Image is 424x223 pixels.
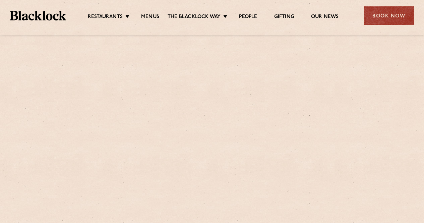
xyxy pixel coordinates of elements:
[168,14,221,21] a: The Blacklock Way
[141,14,159,21] a: Menus
[88,14,123,21] a: Restaurants
[274,14,294,21] a: Gifting
[239,14,257,21] a: People
[364,6,414,25] div: Book Now
[10,11,66,20] img: BL_Textured_Logo-footer-cropped.svg
[311,14,339,21] a: Our News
